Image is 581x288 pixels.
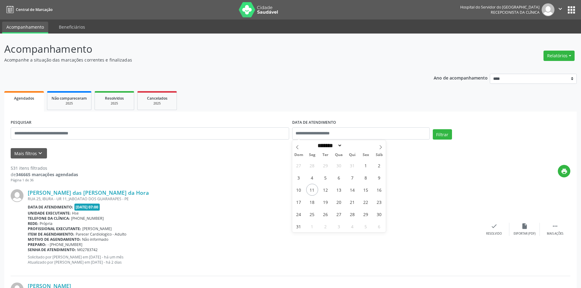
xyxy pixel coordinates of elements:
span: Agosto 29, 2025 [360,208,372,220]
span: Agosto 1, 2025 [360,159,372,171]
select: Month [316,142,343,149]
b: Telefone da clínica: [28,216,70,221]
a: Acompanhamento [2,22,48,34]
span: - [PHONE_NUMBER] [48,242,82,247]
div: Mais ações [547,232,563,236]
span: Agendados [14,96,34,101]
div: 2025 [52,101,87,106]
b: Preparo: [28,242,46,247]
span: Agosto 15, 2025 [360,184,372,196]
i: check [491,223,497,229]
span: Própria [40,221,52,226]
span: Setembro 2, 2025 [320,220,332,232]
span: Agosto 3, 2025 [293,172,305,183]
span: Não compareceram [52,96,87,101]
span: Setembro 1, 2025 [306,220,318,232]
div: Exportar (PDF) [514,232,536,236]
span: Agosto 30, 2025 [373,208,385,220]
span: Julho 30, 2025 [333,159,345,171]
div: Página 1 de 36 [11,178,78,183]
div: Hospital do Servidor do [GEOGRAPHIC_DATA] [460,5,540,10]
b: Data de atendimento: [28,204,73,210]
div: 531 itens filtrados [11,165,78,171]
span: Qua [332,153,346,157]
span: Agosto 8, 2025 [360,172,372,183]
span: Central de Marcação [16,7,52,12]
div: RUA 25, IBURA - UR 11, JABOATAO DOS GUARARAPES - PE [28,196,479,201]
span: Agosto 26, 2025 [320,208,332,220]
i: insert_drive_file [521,223,528,229]
p: Solicitado por [PERSON_NAME] em [DATE] - há um mês Atualizado por [PERSON_NAME] em [DATE] - há 2 ... [28,254,479,265]
span: Hse [72,211,79,216]
span: Julho 27, 2025 [293,159,305,171]
a: [PERSON_NAME] das [PERSON_NAME] da Hora [28,189,149,196]
span: Agosto 17, 2025 [293,196,305,208]
div: 2025 [99,101,130,106]
span: Setembro 6, 2025 [373,220,385,232]
label: PESQUISAR [11,118,31,127]
span: Seg [305,153,319,157]
b: Item de agendamento: [28,232,74,237]
span: Agosto 12, 2025 [320,184,332,196]
strong: 346665 marcações agendadas [16,172,78,177]
span: Julho 28, 2025 [306,159,318,171]
span: Agosto 19, 2025 [320,196,332,208]
span: M02783742 [77,247,98,252]
span: [DATE] 07:00 [74,204,100,211]
span: Agosto 28, 2025 [346,208,358,220]
span: Resolvidos [105,96,124,101]
i: print [561,168,568,175]
img: img [11,189,23,202]
span: Qui [346,153,359,157]
b: Rede: [28,221,38,226]
span: Agosto 31, 2025 [293,220,305,232]
span: Agosto 14, 2025 [346,184,358,196]
a: Central de Marcação [4,5,52,15]
b: Motivo de agendamento: [28,237,81,242]
i:  [557,5,564,12]
span: Setembro 3, 2025 [333,220,345,232]
input: Year [342,142,362,149]
span: Agosto 7, 2025 [346,172,358,183]
button: Filtrar [433,129,452,140]
span: Cancelados [147,96,167,101]
p: Ano de acompanhamento [434,74,488,81]
img: img [542,3,554,16]
span: Agosto 11, 2025 [306,184,318,196]
span: Agosto 16, 2025 [373,184,385,196]
span: Setembro 4, 2025 [346,220,358,232]
div: 2025 [142,101,172,106]
span: Agosto 10, 2025 [293,184,305,196]
i: keyboard_arrow_down [37,150,44,157]
div: Resolvido [486,232,502,236]
span: Agosto 21, 2025 [346,196,358,208]
span: Agosto 24, 2025 [293,208,305,220]
label: DATA DE ATENDIMENTO [292,118,336,127]
span: Agosto 23, 2025 [373,196,385,208]
p: Acompanhamento [4,41,405,57]
button: print [558,165,570,177]
span: Agosto 13, 2025 [333,184,345,196]
button:  [554,3,566,16]
span: Sáb [372,153,386,157]
span: Ter [319,153,332,157]
span: Dom [292,153,306,157]
span: Agosto 27, 2025 [333,208,345,220]
span: Setembro 5, 2025 [360,220,372,232]
button: Mais filtroskeyboard_arrow_down [11,148,47,159]
span: Sex [359,153,372,157]
span: Agosto 4, 2025 [306,172,318,183]
span: Agosto 25, 2025 [306,208,318,220]
i:  [552,223,558,229]
span: Agosto 20, 2025 [333,196,345,208]
span: Recepcionista da clínica [491,10,540,15]
span: Agosto 22, 2025 [360,196,372,208]
a: Beneficiários [55,22,89,32]
b: Senha de atendimento: [28,247,76,252]
p: Acompanhe a situação das marcações correntes e finalizadas [4,57,405,63]
span: Agosto 2, 2025 [373,159,385,171]
button: apps [566,5,577,15]
b: Profissional executante: [28,226,81,231]
button: Relatórios [543,51,575,61]
span: Não informado [82,237,108,242]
